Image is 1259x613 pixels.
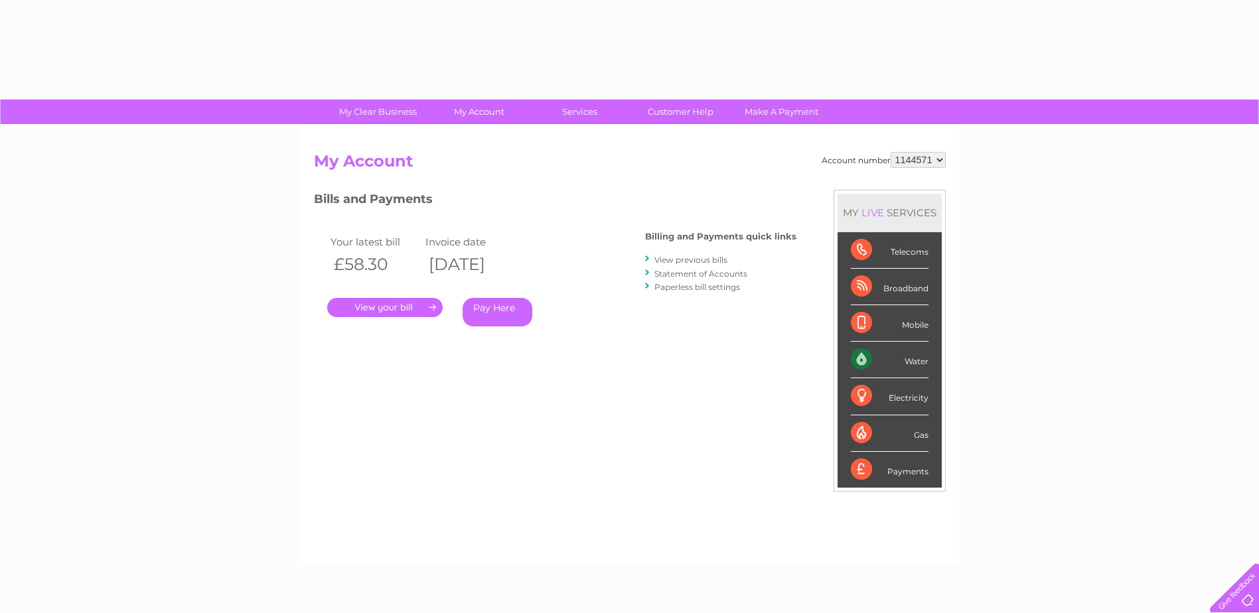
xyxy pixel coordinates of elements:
[626,100,735,124] a: Customer Help
[654,255,727,265] a: View previous bills
[838,194,942,232] div: MY SERVICES
[851,378,928,415] div: Electricity
[525,100,634,124] a: Services
[424,100,534,124] a: My Account
[851,232,928,269] div: Telecoms
[314,152,946,177] h2: My Account
[851,305,928,342] div: Mobile
[314,190,796,213] h3: Bills and Payments
[422,251,518,278] th: [DATE]
[645,232,796,241] h4: Billing and Payments quick links
[851,452,928,488] div: Payments
[327,298,443,317] a: .
[822,152,946,168] div: Account number
[327,251,423,278] th: £58.30
[851,415,928,452] div: Gas
[654,282,740,292] a: Paperless bill settings
[851,269,928,305] div: Broadband
[327,233,423,251] td: Your latest bill
[727,100,836,124] a: Make A Payment
[859,206,887,219] div: LIVE
[463,298,532,326] a: Pay Here
[851,342,928,378] div: Water
[654,269,747,279] a: Statement of Accounts
[422,233,518,251] td: Invoice date
[323,100,433,124] a: My Clear Business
